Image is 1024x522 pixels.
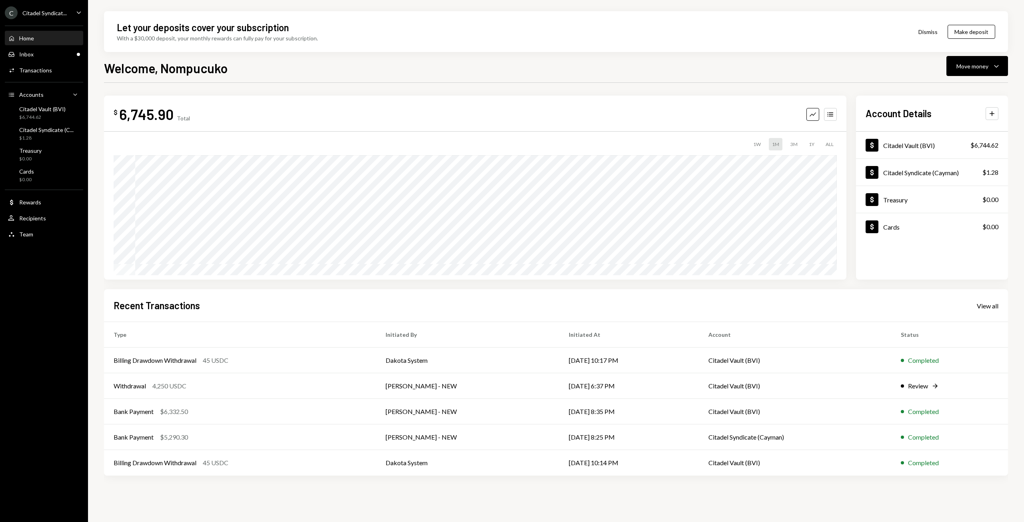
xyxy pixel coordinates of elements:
[152,381,186,391] div: 4,250 USDC
[19,106,66,112] div: Citadel Vault (BVI)
[699,322,891,348] th: Account
[699,424,891,450] td: Citadel Syndicate (Cayman)
[203,458,228,468] div: 45 USDC
[946,56,1008,76] button: Move money
[5,227,83,241] a: Team
[114,108,118,116] div: $
[977,301,998,310] a: View all
[119,105,174,123] div: 6,745.90
[559,424,699,450] td: [DATE] 8:25 PM
[883,142,935,149] div: Citadel Vault (BVI)
[908,381,928,391] div: Review
[203,356,228,365] div: 45 USDC
[956,62,988,70] div: Move money
[104,60,228,76] h1: Welcome, Nompucuko
[376,373,559,399] td: [PERSON_NAME] - NEW
[856,159,1008,186] a: Citadel Syndicate (Cayman)$1.28
[866,107,932,120] h2: Account Details
[19,67,52,74] div: Transactions
[5,6,18,19] div: C
[856,213,1008,240] a: Cards$0.00
[19,199,41,206] div: Rewards
[19,35,34,42] div: Home
[5,31,83,45] a: Home
[114,381,146,391] div: Withdrawal
[883,196,908,204] div: Treasury
[5,47,83,61] a: Inbox
[977,302,998,310] div: View all
[948,25,995,39] button: Make deposit
[5,211,83,225] a: Recipients
[891,322,1008,348] th: Status
[699,399,891,424] td: Citadel Vault (BVI)
[5,87,83,102] a: Accounts
[787,138,801,150] div: 3M
[970,140,998,150] div: $6,744.62
[908,458,939,468] div: Completed
[769,138,782,150] div: 1M
[559,348,699,373] td: [DATE] 10:17 PM
[177,115,190,122] div: Total
[5,124,83,143] a: Citadel Syndicate (C...$1.28
[856,186,1008,213] a: Treasury$0.00
[908,356,939,365] div: Completed
[19,156,42,162] div: $0.00
[114,407,154,416] div: Bank Payment
[160,407,188,416] div: $6,332.50
[982,168,998,177] div: $1.28
[19,176,34,183] div: $0.00
[822,138,837,150] div: ALL
[376,399,559,424] td: [PERSON_NAME] - NEW
[908,407,939,416] div: Completed
[19,91,44,98] div: Accounts
[5,195,83,209] a: Rewards
[19,114,66,121] div: $6,744.62
[5,166,83,185] a: Cards$0.00
[114,458,196,468] div: Billing Drawdown Withdrawal
[908,22,948,41] button: Dismiss
[19,168,34,175] div: Cards
[376,322,559,348] th: Initiated By
[5,103,83,122] a: Citadel Vault (BVI)$6,744.62
[883,169,959,176] div: Citadel Syndicate (Cayman)
[559,399,699,424] td: [DATE] 8:35 PM
[559,322,699,348] th: Initiated At
[982,222,998,232] div: $0.00
[19,147,42,154] div: Treasury
[376,348,559,373] td: Dakota System
[117,21,289,34] div: Let your deposits cover your subscription
[22,10,67,16] div: Citadel Syndicat...
[19,126,74,133] div: Citadel Syndicate (C...
[19,51,34,58] div: Inbox
[160,432,188,442] div: $5,290.30
[114,299,200,312] h2: Recent Transactions
[114,432,154,442] div: Bank Payment
[559,373,699,399] td: [DATE] 6:37 PM
[908,432,939,442] div: Completed
[104,322,376,348] th: Type
[114,356,196,365] div: Billing Drawdown Withdrawal
[559,450,699,476] td: [DATE] 10:14 PM
[5,145,83,164] a: Treasury$0.00
[376,424,559,450] td: [PERSON_NAME] - NEW
[982,195,998,204] div: $0.00
[117,34,318,42] div: With a $30,000 deposit, your monthly rewards can fully pay for your subscription.
[376,450,559,476] td: Dakota System
[19,231,33,238] div: Team
[856,132,1008,158] a: Citadel Vault (BVI)$6,744.62
[883,223,900,231] div: Cards
[19,215,46,222] div: Recipients
[699,348,891,373] td: Citadel Vault (BVI)
[699,450,891,476] td: Citadel Vault (BVI)
[806,138,818,150] div: 1Y
[19,135,74,142] div: $1.28
[750,138,764,150] div: 1W
[5,63,83,77] a: Transactions
[699,373,891,399] td: Citadel Vault (BVI)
